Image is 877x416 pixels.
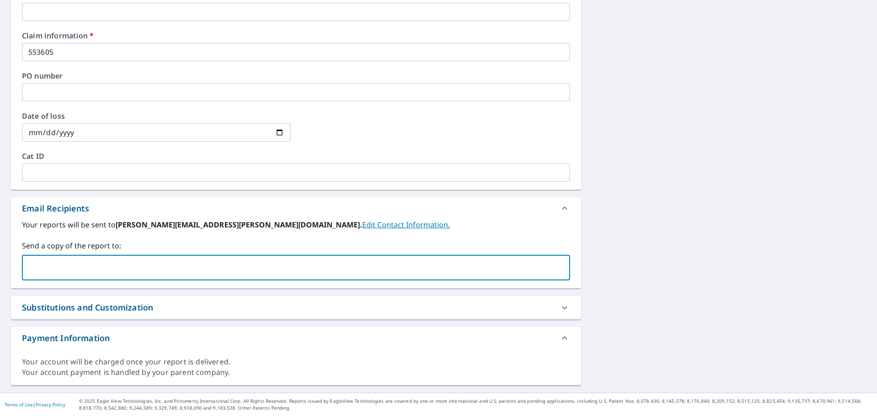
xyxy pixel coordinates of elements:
[22,72,570,79] label: PO number
[22,219,570,230] label: Your reports will be sent to
[11,327,581,349] div: Payment Information
[116,220,362,230] b: [PERSON_NAME][EMAIL_ADDRESS][PERSON_NAME][DOMAIN_NAME].
[11,197,581,219] div: Email Recipients
[22,240,570,251] label: Send a copy of the report to:
[22,357,570,367] div: Your account will be charged once your report is delivered.
[22,32,570,39] label: Claim information
[22,153,570,160] label: Cat ID
[22,332,110,344] div: Payment Information
[79,398,872,411] p: © 2025 Eagle View Technologies, Inc. and Pictometry International Corp. All Rights Reserved. Repo...
[362,220,450,230] a: EditContactInfo
[22,112,291,120] label: Date of loss
[22,301,153,314] div: Substitutions and Customization
[5,401,33,408] a: Terms of Use
[5,402,65,407] p: |
[22,367,570,378] div: Your account payment is handled by your parent company.
[22,202,89,215] div: Email Recipients
[11,296,581,319] div: Substitutions and Customization
[36,401,65,408] a: Privacy Policy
